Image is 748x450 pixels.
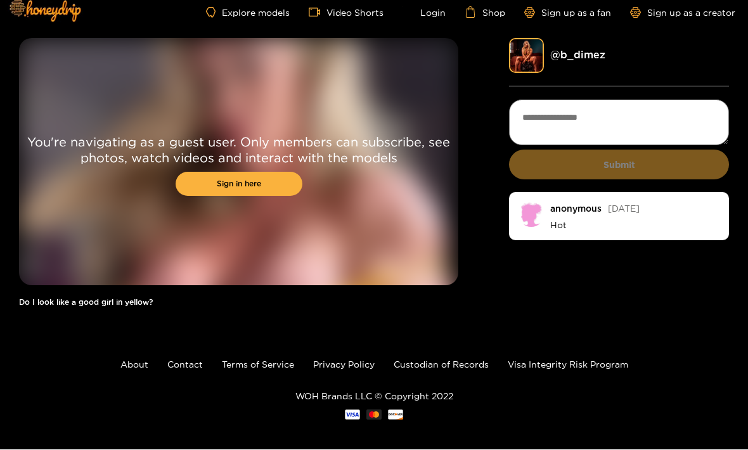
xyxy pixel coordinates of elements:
[509,150,729,180] button: Submit
[222,360,294,370] a: Terms of Service
[550,220,719,231] p: Hot
[403,7,446,18] a: Login
[508,360,628,370] a: Visa Integrity Risk Program
[309,7,384,18] a: Video Shorts
[309,7,326,18] span: video-camera
[120,360,148,370] a: About
[313,360,375,370] a: Privacy Policy
[608,204,640,214] span: [DATE]
[524,8,611,18] a: Sign up as a fan
[509,39,544,74] img: b_dimez
[630,8,735,18] a: Sign up as a creator
[550,204,602,214] div: anonymous
[206,8,290,18] a: Explore models
[519,202,544,228] img: no-avatar.png
[176,172,302,196] a: Sign in here
[19,134,458,166] p: You're navigating as a guest user. Only members can subscribe, see photos, watch videos and inter...
[167,360,203,370] a: Contact
[550,49,605,61] a: @ b_dimez
[19,299,458,307] h1: Do I look like a good girl in yellow?
[394,360,489,370] a: Custodian of Records
[465,7,505,18] a: Shop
